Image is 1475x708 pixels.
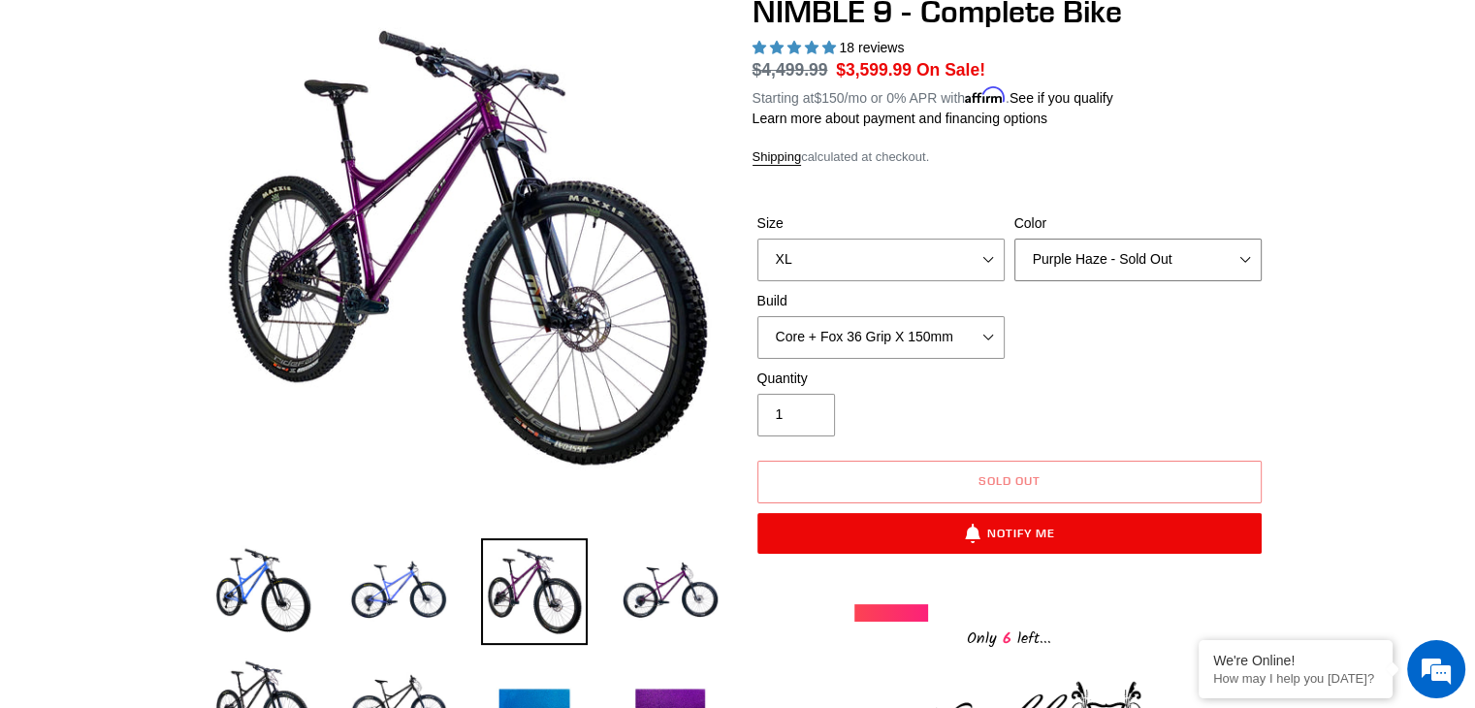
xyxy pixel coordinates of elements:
div: We're Online! [1213,653,1378,668]
span: 4.89 stars [753,40,840,55]
a: Learn more about payment and financing options [753,111,1047,126]
label: Build [757,291,1005,311]
div: Navigation go back [21,107,50,136]
label: Color [1014,213,1262,234]
img: Load image into Gallery viewer, NIMBLE 9 - Complete Bike [481,538,588,645]
p: How may I help you today? [1213,671,1378,686]
img: d_696896380_company_1647369064580_696896380 [62,97,111,145]
div: Only left... [854,622,1165,652]
button: Sold out [757,461,1262,503]
a: See if you qualify - Learn more about Affirm Financing (opens in modal) [1010,90,1113,106]
span: $3,599.99 [836,60,912,80]
s: $4,499.99 [753,60,828,80]
button: Notify Me [757,513,1262,554]
div: Chat with us now [130,109,355,134]
span: On Sale! [916,57,985,82]
span: 18 reviews [839,40,904,55]
span: We're online! [112,224,268,420]
span: Affirm [965,87,1006,104]
p: Starting at /mo or 0% APR with . [753,83,1113,109]
span: Sold out [978,473,1041,488]
img: Load image into Gallery viewer, NIMBLE 9 - Complete Bike [209,538,316,645]
span: 6 [997,627,1017,651]
label: Quantity [757,369,1005,389]
textarea: Type your message and hit 'Enter' [10,489,369,557]
div: Minimize live chat window [318,10,365,56]
div: calculated at checkout. [753,147,1267,167]
span: $150 [814,90,844,106]
label: Size [757,213,1005,234]
img: Load image into Gallery viewer, NIMBLE 9 - Complete Bike [617,538,723,645]
a: Shipping [753,149,802,166]
img: Load image into Gallery viewer, NIMBLE 9 - Complete Bike [345,538,452,645]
